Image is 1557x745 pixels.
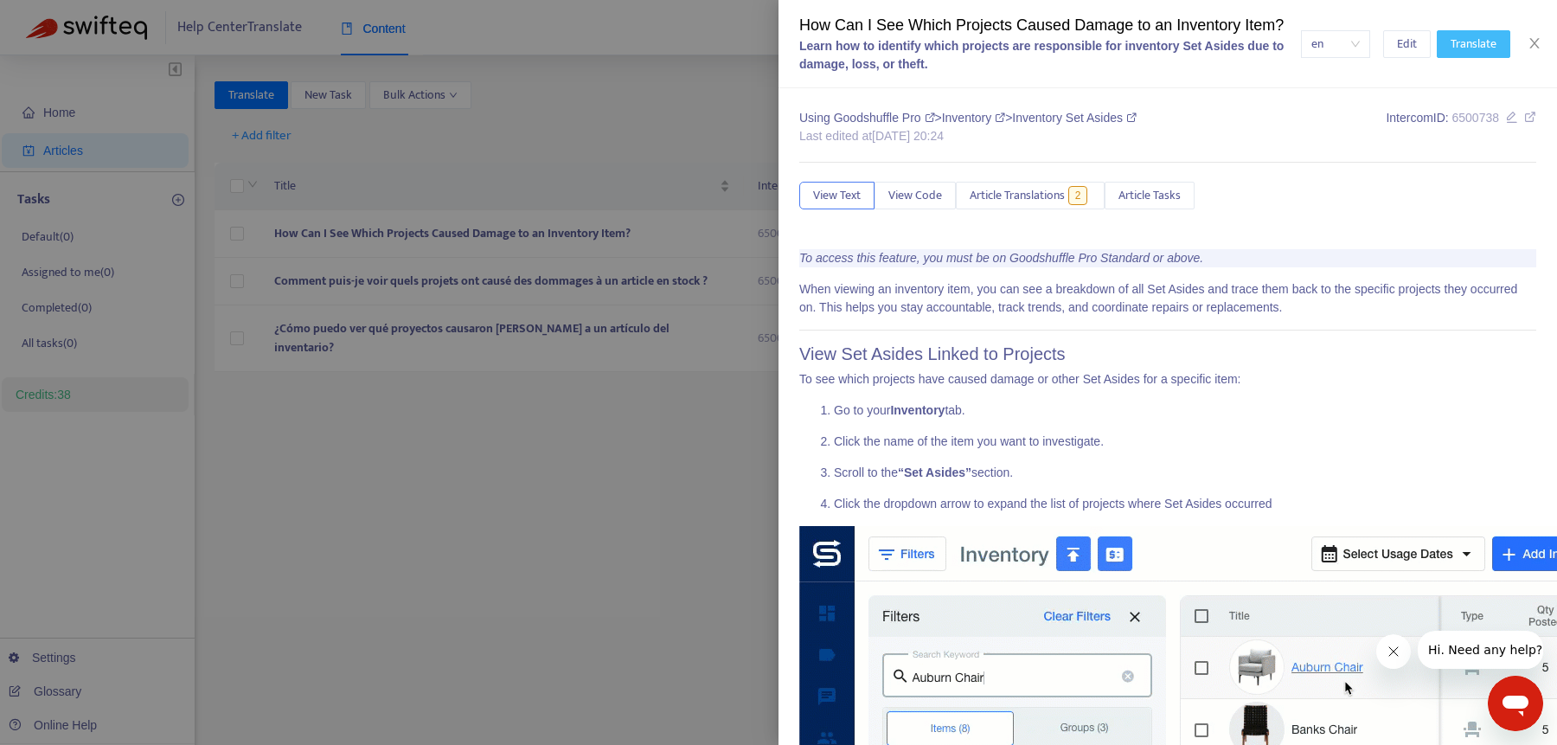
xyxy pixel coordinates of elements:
button: Article Translations2 [956,182,1105,209]
h2: View Set Asides Linked to Projects [799,344,1536,364]
div: Learn how to identify which projects are responsible for inventory Set Asides due to damage, loss... [799,37,1301,74]
button: View Code [875,182,956,209]
span: 2 [1068,186,1088,205]
span: Article Translations [970,186,1065,205]
iframe: Close message [1376,634,1411,669]
span: Translate [1451,35,1496,54]
button: View Text [799,182,875,209]
span: Article Tasks [1118,186,1181,205]
iframe: Message from company [1418,631,1543,669]
p: To see which projects have caused damage or other Set Asides for a specific item: [799,370,1536,389]
p: Scroll to the section. [834,464,1536,482]
span: 6500738 [1451,111,1499,125]
p: When viewing an inventory item, you can see a breakdown of all Set Asides and trace them back to ... [799,280,1536,317]
div: How Can I See Which Projects Caused Damage to an Inventory Item? [799,14,1301,37]
button: Close [1522,35,1547,52]
div: Last edited at [DATE] 20:24 [799,127,1137,145]
button: Translate [1437,30,1510,58]
span: Inventory Set Asides [1012,111,1137,125]
span: View Text [813,186,861,205]
span: View Code [888,186,942,205]
button: Article Tasks [1105,182,1195,209]
b: Inventory [890,403,945,417]
iframe: Button to launch messaging window [1488,676,1543,731]
span: Edit [1397,35,1417,54]
span: Inventory > [942,111,1013,125]
p: Click the name of the item you want to investigate. [834,433,1536,451]
div: Intercom ID: [1386,109,1536,145]
i: To access this feature, you must be on Goodshuffle Pro Standard or above. [799,251,1203,265]
p: Go to your tab. [834,401,1536,420]
b: “Set Asides” [898,466,971,479]
span: Using Goodshuffle Pro > [799,111,942,125]
span: close [1528,36,1541,50]
button: Edit [1383,30,1431,58]
p: Click the dropdown arrow to expand the list of projects where Set Asides occurred [834,495,1536,513]
span: en [1311,31,1360,57]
